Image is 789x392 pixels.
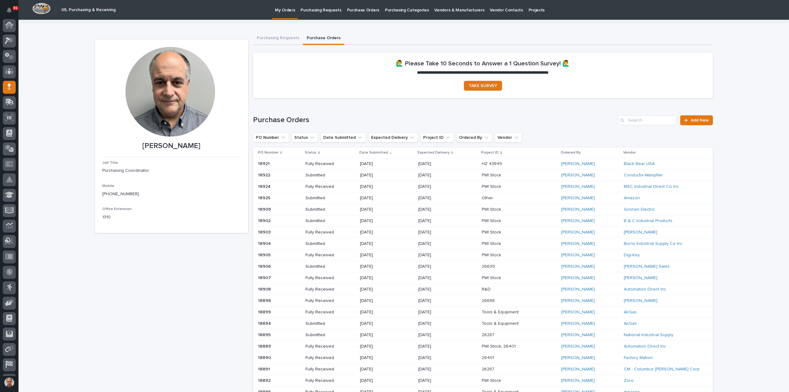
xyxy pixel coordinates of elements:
[258,377,272,383] p: 18892
[624,310,637,315] a: AirGas
[624,207,655,212] a: Goshen Electric
[305,184,350,189] p: Fully Received
[618,115,677,125] input: Search
[258,183,272,189] p: 18924
[305,207,350,212] p: Submitted
[305,149,317,156] p: Status
[360,230,404,235] p: [DATE]
[418,344,462,349] p: [DATE]
[561,196,595,201] a: [PERSON_NAME]
[258,331,272,338] p: 18895
[561,332,595,338] a: [PERSON_NAME]
[624,173,663,178] a: Conductix-Wampfler
[258,194,272,201] p: 18925
[258,149,279,156] p: PO Number
[305,310,350,315] p: Fully Received
[258,160,271,167] p: 18921
[303,32,344,45] button: Purchase Orders
[258,286,272,292] p: 18908
[253,32,303,45] button: Purchasing Requests
[360,332,404,338] p: [DATE]
[561,207,595,212] a: [PERSON_NAME]
[258,251,272,258] p: 18905
[258,354,272,361] p: 18890
[418,378,462,383] p: [DATE]
[624,218,672,224] a: B & C Industrial Products
[360,355,404,361] p: [DATE]
[102,142,241,151] p: [PERSON_NAME]
[418,253,462,258] p: [DATE]
[624,184,679,189] a: MSC Industrial Direct Co Inc
[561,173,595,178] a: [PERSON_NAME]
[61,7,116,13] h2: 05. Purchasing & Receiving
[3,4,16,17] button: Notifications
[482,251,502,258] p: PWI Stock
[8,7,16,17] div: Notifications91
[418,161,462,167] p: [DATE]
[418,184,462,189] p: [DATE]
[258,274,272,281] p: 18907
[418,207,462,212] p: [DATE]
[482,240,502,246] p: PWI Stock
[418,332,462,338] p: [DATE]
[418,298,462,303] p: [DATE]
[360,378,404,383] p: [DATE]
[482,274,502,281] p: PWI Stock
[305,253,350,258] p: Fully Received
[253,204,713,215] tr: 1890918909 Submitted[DATE][DATE]PWI StockPWI Stock [PERSON_NAME] Goshen Electric
[253,227,713,238] tr: 1890318903 Fully Received[DATE][DATE]PWI StockPWI Stock [PERSON_NAME] [PERSON_NAME]
[482,229,502,235] p: PWI Stock
[102,161,118,165] span: Job Title
[418,241,462,246] p: [DATE]
[482,206,502,212] p: PWI Stock
[418,355,462,361] p: [DATE]
[360,275,404,281] p: [DATE]
[482,331,496,338] p: 26287
[253,375,713,386] tr: 1889218892 Fully Received[DATE][DATE]PWI StockPWI Stock [PERSON_NAME] Zoro
[258,206,272,212] p: 18909
[482,286,492,292] p: R&D
[624,196,640,201] a: Amazon
[305,173,350,178] p: Submitted
[258,229,272,235] p: 18903
[253,272,713,284] tr: 1890718907 Fully Received[DATE][DATE]PWI StockPWI Stock [PERSON_NAME] [PERSON_NAME]
[561,253,595,258] a: [PERSON_NAME]
[253,192,713,204] tr: 1892518925 Submitted[DATE][DATE]OtherOther [PERSON_NAME] Amazon
[305,355,350,361] p: Fully Received
[418,230,462,235] p: [DATE]
[253,238,713,250] tr: 1890418904 Submitted[DATE][DATE]PWI StockPWI Stock [PERSON_NAME] Burns Industrial Supply Co Inc
[418,321,462,326] p: [DATE]
[561,149,581,156] p: Ordered By
[624,241,682,246] a: Burns Industrial Supply Co Inc
[561,355,595,361] a: [PERSON_NAME]
[561,321,595,326] a: [PERSON_NAME]
[624,275,657,281] a: [PERSON_NAME]
[258,217,272,224] p: 18902
[561,310,595,315] a: [PERSON_NAME]
[360,161,404,167] p: [DATE]
[561,298,595,303] a: [PERSON_NAME]
[418,173,462,178] p: [DATE]
[360,253,404,258] p: [DATE]
[360,173,404,178] p: [DATE]
[418,196,462,201] p: [DATE]
[624,321,637,326] a: AirGas
[253,307,713,318] tr: 1889918899 Fully Received[DATE][DATE]Tools & EquipmentTools & Equipment [PERSON_NAME] AirGas
[253,250,713,261] tr: 1890518905 Fully Received[DATE][DATE]PWI StockPWI Stock [PERSON_NAME] Digi-Key
[305,332,350,338] p: Submitted
[482,354,495,361] p: 26401
[561,230,595,235] a: [PERSON_NAME]
[360,321,404,326] p: [DATE]
[258,320,272,326] p: 18894
[360,218,404,224] p: [DATE]
[258,263,272,269] p: 18906
[305,275,350,281] p: Fully Received
[624,355,653,361] a: Factory Mation
[360,196,404,201] p: [DATE]
[258,343,272,349] p: 18889
[624,161,655,167] a: Black Bear USA
[624,378,634,383] a: Zoro
[561,218,595,224] a: [PERSON_NAME]
[624,264,670,269] a: [PERSON_NAME] Sales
